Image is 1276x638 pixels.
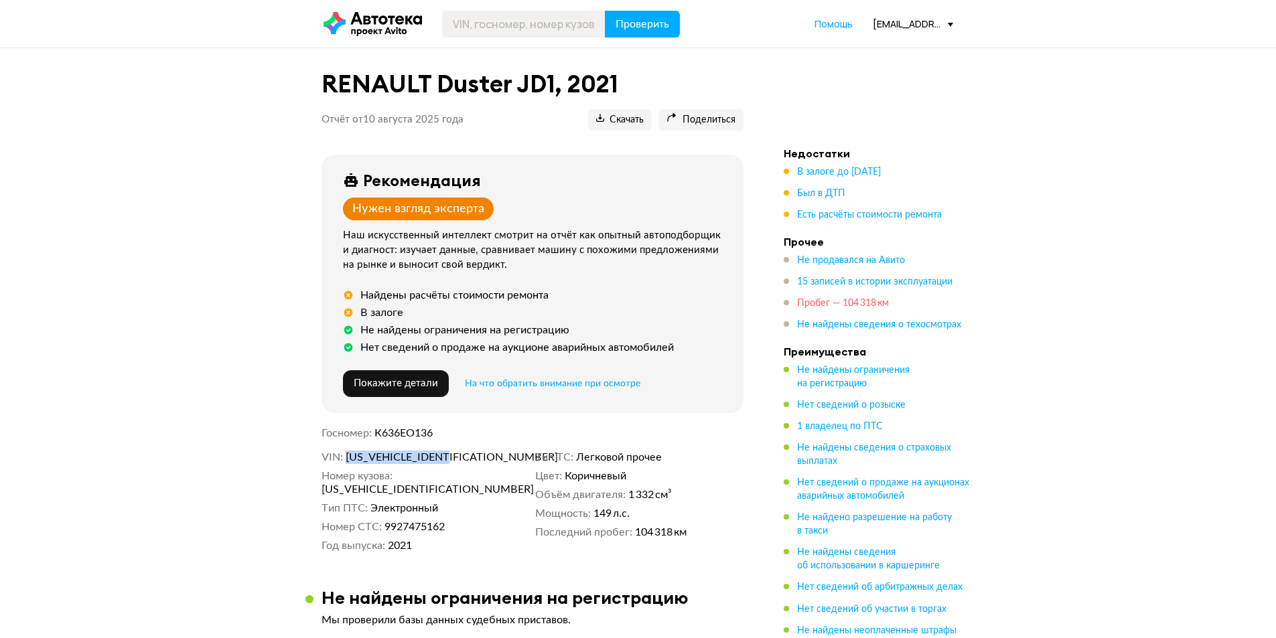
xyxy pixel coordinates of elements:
span: Пробег — 104 318 км [797,299,889,308]
span: Был в ДТП [797,189,845,198]
span: Покажите детали [354,378,438,388]
dt: Номер СТС [322,520,382,534]
dt: Госномер [322,426,372,440]
span: Не найдено разрешение на работу в такси [797,513,952,536]
button: Проверить [605,11,680,37]
h4: Преимущества [784,345,971,358]
span: Электронный [370,501,438,515]
span: Нет сведений об участии в торгах [797,605,946,614]
h4: Прочее [784,235,971,248]
button: Поделиться [658,109,743,131]
span: Легковой прочее [576,451,662,464]
span: 15 записей в истории эксплуатации [797,277,952,287]
span: Нет сведений об арбитражных делах [797,582,963,592]
span: 1 владелец по ПТС [797,422,883,431]
input: VIN, госномер, номер кузова [442,11,606,37]
span: Не найдены неоплаченные штрафы [797,626,956,635]
h1: RENAULT Duster JD1, 2021 [322,70,743,98]
a: Помощь [814,17,853,31]
span: Коричневый [565,469,626,483]
span: [US_VEHICLE_IDENTIFICATION_NUMBER] [322,483,476,496]
span: Не продавался на Авито [797,256,905,265]
span: 2021 [388,539,412,552]
div: Наш искусственный интеллект смотрит на отчёт как опытный автоподборщик и диагност: изучает данные... [343,228,727,272]
button: Покажите детали [343,370,449,397]
div: Рекомендация [363,171,481,189]
dt: Год выпуска [322,539,385,552]
div: Найдены расчёты стоимости ремонта [360,289,549,302]
span: Поделиться [666,114,735,127]
p: Отчёт от 10 августа 2025 года [322,113,464,127]
dt: Номер кузова [322,469,393,483]
button: Скачать [588,109,652,131]
span: В залоге до [DATE] [797,167,881,177]
dt: Цвет [535,469,562,483]
dt: Тип ПТС [322,501,368,515]
span: Нет сведений о продаже на аукционах аварийных автомобилей [797,478,969,501]
dt: Мощность [535,507,591,520]
dt: Тип ТС [535,451,573,464]
span: Нет сведений о розыске [797,400,906,410]
span: Помощь [814,17,853,30]
span: 1 332 см³ [628,488,672,501]
span: Не найдены ограничения на регистрацию [797,366,910,388]
div: [EMAIL_ADDRESS][DOMAIN_NAME] [873,17,953,30]
h3: Не найдены ограничения на регистрацию [322,587,689,608]
span: К636ЕО136 [374,428,433,438]
span: 149 л.с. [593,507,630,520]
span: Есть расчёты стоимости ремонта [797,210,942,220]
span: 104 318 км [635,526,687,539]
dt: Последний пробег [535,526,632,539]
div: Нужен взгляд эксперта [352,202,484,216]
div: Не найдены ограничения на регистрацию [360,323,569,337]
dt: VIN [322,451,343,464]
div: В залоге [360,306,403,319]
span: Не найдены сведения об использовании в каршеринге [797,548,940,570]
h4: Недостатки [784,147,971,160]
p: Мы проверили базы данных судебных приставов. [322,613,743,627]
dt: Объём двигателя [535,488,626,501]
span: Не найдены сведения о техосмотрах [797,320,961,329]
span: [US_VEHICLE_IDENTIFICATION_NUMBER] [346,451,500,464]
span: Скачать [596,114,644,127]
span: 9927475162 [384,520,445,534]
span: Не найдены сведения о страховых выплатах [797,443,951,466]
span: Проверить [616,19,669,29]
div: Нет сведений о продаже на аукционе аварийных автомобилей [360,341,674,354]
span: На что обратить внимание при осмотре [465,379,640,388]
